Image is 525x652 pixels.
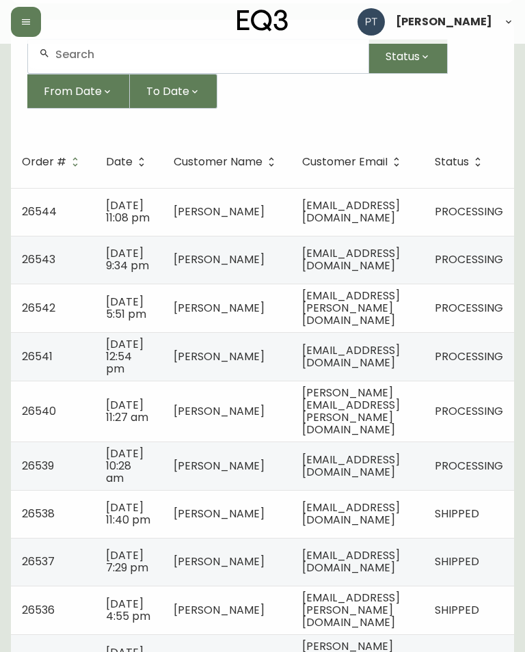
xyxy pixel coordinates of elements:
span: SHIPPED [435,506,479,521]
span: Status [435,156,487,168]
span: [EMAIL_ADDRESS][DOMAIN_NAME] [302,245,400,273]
span: Customer Name [174,156,280,168]
span: [EMAIL_ADDRESS][DOMAIN_NAME] [302,500,400,528]
span: [DATE] 12:54 pm [106,336,144,377]
span: [PERSON_NAME] [174,602,265,618]
span: SHIPPED [435,602,479,618]
span: 26543 [22,252,55,267]
img: 986dcd8e1aab7847125929f325458823 [358,8,385,36]
span: [DATE] 10:28 am [106,446,144,486]
span: Customer Email [302,158,388,166]
span: 26537 [22,554,55,569]
span: 26542 [22,300,55,316]
span: [EMAIL_ADDRESS][DOMAIN_NAME] [302,342,400,370]
span: PROCESSING [435,403,503,419]
button: To Date [130,74,217,109]
span: PROCESSING [435,252,503,267]
span: PROCESSING [435,349,503,364]
span: To Date [146,83,189,100]
span: 26540 [22,403,56,419]
span: [DATE] 11:08 pm [106,198,150,226]
span: [DATE] 5:51 pm [106,294,146,322]
span: [EMAIL_ADDRESS][PERSON_NAME][DOMAIN_NAME] [302,288,400,328]
span: PROCESSING [435,204,503,219]
span: [EMAIL_ADDRESS][PERSON_NAME][DOMAIN_NAME] [302,590,400,630]
span: [DATE] 9:34 pm [106,245,149,273]
span: Order # [22,158,66,166]
span: [EMAIL_ADDRESS][DOMAIN_NAME] [302,547,400,575]
span: [PERSON_NAME] [174,506,265,521]
input: Search [55,48,358,61]
span: From Date [44,83,102,100]
span: PROCESSING [435,458,503,474]
img: logo [237,10,288,31]
span: 26539 [22,458,54,474]
span: [PERSON_NAME] [174,204,265,219]
span: Date [106,158,133,166]
span: [DATE] 11:27 am [106,397,148,425]
span: [DATE] 7:29 pm [106,547,148,575]
span: PROCESSING [435,300,503,316]
span: [PERSON_NAME] [396,16,492,27]
span: [EMAIL_ADDRESS][DOMAIN_NAME] [302,452,400,480]
span: [EMAIL_ADDRESS][DOMAIN_NAME] [302,198,400,226]
span: Customer Name [174,158,262,166]
span: Date [106,156,150,168]
span: SHIPPED [435,554,479,569]
span: [PERSON_NAME] [174,458,265,474]
span: 26538 [22,506,55,521]
span: [DATE] 11:40 pm [106,500,150,528]
span: [PERSON_NAME] [174,554,265,569]
span: Status [386,48,420,65]
span: Status [435,158,469,166]
span: Order # [22,156,84,168]
span: [PERSON_NAME][EMAIL_ADDRESS][PERSON_NAME][DOMAIN_NAME] [302,385,400,437]
button: Status [369,39,448,74]
button: From Date [27,74,130,109]
span: 26544 [22,204,57,219]
span: [PERSON_NAME] [174,252,265,267]
span: 26536 [22,602,55,618]
span: [DATE] 4:55 pm [106,596,150,624]
span: 26541 [22,349,53,364]
span: [PERSON_NAME] [174,349,265,364]
span: Customer Email [302,156,405,168]
span: [PERSON_NAME] [174,403,265,419]
span: [PERSON_NAME] [174,300,265,316]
